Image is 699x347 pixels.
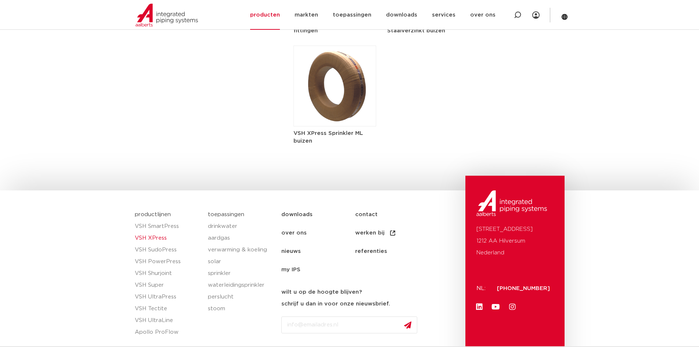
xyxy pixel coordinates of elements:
img: send.svg [404,321,411,329]
a: VSH Super [135,279,201,291]
a: VSH XPress [135,232,201,244]
a: sprinkler [208,268,274,279]
strong: schrijf u dan in voor onze nieuwsbrief. [281,301,390,307]
a: VSH SmartPress [135,221,201,232]
a: downloads [281,205,355,224]
a: VSH PowerPress [135,256,201,268]
a: VSH UltraLine [135,315,201,326]
a: aardgas [208,232,274,244]
a: VSH UltraPress [135,291,201,303]
a: my IPS [281,261,355,279]
a: referenties [355,242,429,261]
a: verwarming & koeling [208,244,274,256]
a: nieuws [281,242,355,261]
a: stoom [208,303,274,315]
a: waterleidingsprinkler [208,279,274,291]
p: NL: [476,283,488,294]
a: VSH XPress Sprinkler ML buizen [293,83,376,145]
h5: VSH XPress Sprinkler ML buizen [293,129,376,145]
a: over ons [281,224,355,242]
a: contact [355,205,429,224]
nav: Menu [281,205,462,279]
a: [PHONE_NUMBER] [497,286,550,291]
a: VSH SudoPress [135,244,201,256]
a: toepassingen [208,212,244,217]
a: perslucht [208,291,274,303]
a: drinkwater [208,221,274,232]
a: productlijnen [135,212,171,217]
input: info@emailadres.nl [281,316,417,333]
a: VSH Shurjoint [135,268,201,279]
a: werken bij [355,224,429,242]
strong: wilt u op de hoogte blijven? [281,289,362,295]
a: VSH Tectite [135,303,201,315]
p: [STREET_ADDRESS] 1212 AA Hilversum Nederland [476,223,554,259]
a: Apollo ProFlow [135,326,201,338]
a: solar [208,256,274,268]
